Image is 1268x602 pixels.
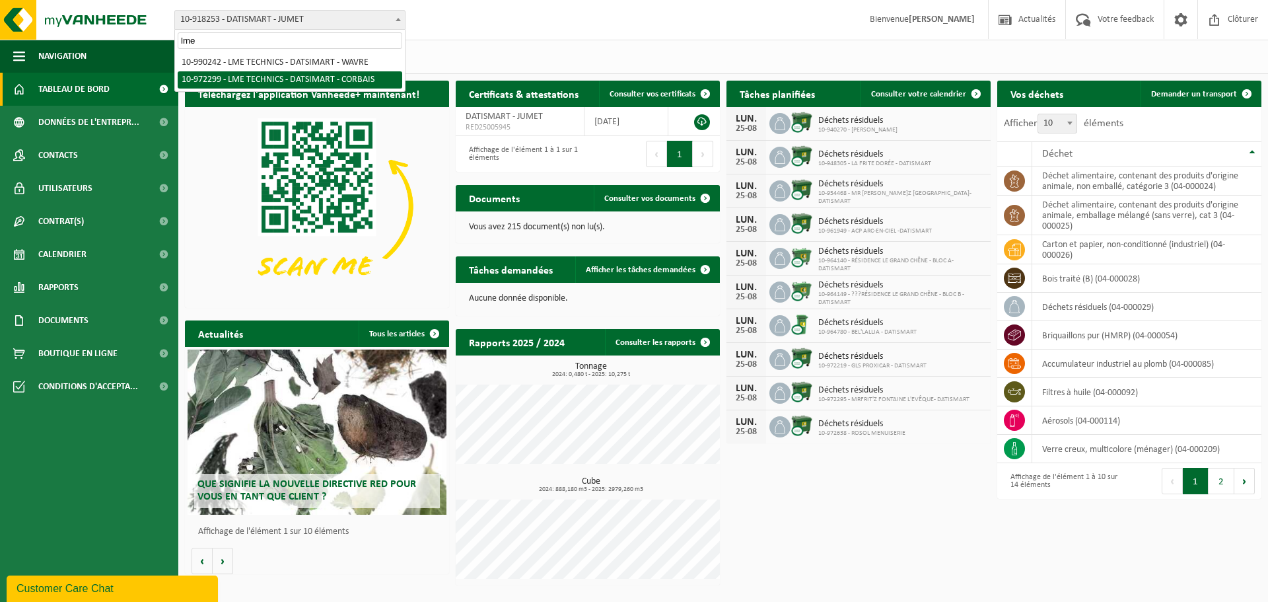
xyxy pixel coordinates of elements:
[610,90,695,98] span: Consulter vos certificats
[185,107,449,305] img: Download de VHEPlus App
[38,304,88,337] span: Documents
[733,181,759,192] div: LUN.
[175,11,405,29] span: 10-918253 - DATISMART - JUMET
[818,149,931,160] span: Déchets résiduels
[871,90,966,98] span: Consulter votre calendrier
[1151,90,1237,98] span: Demander un transport
[818,116,898,126] span: Déchets résiduels
[733,248,759,259] div: LUN.
[818,318,917,328] span: Déchets résiduels
[7,573,221,602] iframe: chat widget
[818,291,984,307] span: 10-964149 - ???RÉSIDENCE LE GRAND CHÊNE - BLOC B -DATISMART
[791,178,813,201] img: WB-1100-CU
[38,271,79,304] span: Rapports
[1042,149,1073,159] span: Déchet
[1032,293,1261,321] td: déchets résiduels (04-000029)
[185,320,256,346] h2: Actualités
[1032,196,1261,235] td: déchet alimentaire, contenant des produits d'origine animale, emballage mélangé (sans verre), cat...
[818,328,917,336] span: 10-964780 - BEL'LALLIA - DATISMART
[456,81,592,106] h2: Certificats & attestations
[818,352,927,362] span: Déchets résiduels
[1004,118,1123,129] label: Afficher éléments
[462,139,581,169] div: Affichage de l'élément 1 à 1 sur 1 éléments
[733,293,759,302] div: 25-08
[791,414,813,437] img: WB-1100-CU
[38,139,78,172] span: Contacts
[791,145,813,167] img: WB-1100-CU
[178,54,402,71] li: 10-990242 - LME TECHNICS - DATSIMART - WAVRE
[818,419,905,430] span: Déchets résiduels
[1209,468,1234,494] button: 2
[733,259,759,268] div: 25-08
[646,141,667,167] button: Previous
[594,185,719,211] a: Consulter vos documents
[818,246,984,257] span: Déchets résiduels
[1032,235,1261,264] td: carton et papier, non-conditionné (industriel) (04-000026)
[466,112,543,122] span: DATISMART - JUMET
[1004,467,1123,496] div: Affichage de l'élément 1 à 10 sur 14 éléments
[604,194,695,203] span: Consulter vos documents
[693,141,713,167] button: Next
[197,479,416,502] span: Que signifie la nouvelle directive RED pour vous en tant que client ?
[38,205,84,238] span: Contrat(s)
[462,486,720,493] span: 2024: 888,180 m3 - 2025: 2979,260 m3
[174,10,405,30] span: 10-918253 - DATISMART - JUMET
[198,527,442,537] p: Affichage de l'élément 1 sur 10 éléments
[1038,114,1076,133] span: 10
[733,124,759,133] div: 25-08
[462,371,720,378] span: 2024: 0,480 t - 2025: 10,275 t
[818,126,898,134] span: 10-940270 - [PERSON_NAME]
[733,316,759,326] div: LUN.
[733,147,759,158] div: LUN.
[38,172,92,205] span: Utilisateurs
[791,246,813,268] img: WB-0660-CU
[38,370,138,403] span: Conditions d'accepta...
[1032,350,1261,378] td: accumulateur industriel au plomb (04-000085)
[1038,114,1077,133] span: 10
[733,326,759,336] div: 25-08
[733,192,759,201] div: 25-08
[733,360,759,369] div: 25-08
[733,394,759,403] div: 25-08
[1141,81,1260,107] a: Demander un transport
[861,81,989,107] a: Consulter votre calendrier
[733,383,759,394] div: LUN.
[909,15,975,24] strong: [PERSON_NAME]
[1032,167,1261,196] td: déchet alimentaire, contenant des produits d'origine animale, non emballé, catégorie 3 (04-000024)
[584,107,668,136] td: [DATE]
[791,381,813,403] img: WB-1100-CU
[599,81,719,107] a: Consulter vos certificats
[462,362,720,378] h3: Tonnage
[469,223,707,232] p: Vous avez 215 document(s) non lu(s).
[818,179,984,190] span: Déchets résiduels
[469,294,707,303] p: Aucune donnée disponible.
[213,548,233,574] button: Volgende
[38,238,87,271] span: Calendrier
[818,362,927,370] span: 10-972219 - GLS PROXICAR - DATISMART
[1032,264,1261,293] td: bois traité (B) (04-000028)
[791,280,813,302] img: WB-0660-CU
[791,347,813,369] img: WB-1100-CU
[733,282,759,293] div: LUN.
[726,81,828,106] h2: Tâches planifiées
[38,73,110,106] span: Tableau de bord
[456,185,533,211] h2: Documents
[667,141,693,167] button: 1
[359,320,448,347] a: Tous les articles
[1032,406,1261,435] td: aérosols (04-000114)
[586,266,695,274] span: Afficher les tâches demandées
[818,217,932,227] span: Déchets résiduels
[733,215,759,225] div: LUN.
[456,329,578,355] h2: Rapports 2025 / 2024
[791,313,813,336] img: WB-0240-CU
[733,417,759,428] div: LUN.
[1234,468,1255,494] button: Next
[818,280,984,291] span: Déchets résiduels
[733,225,759,235] div: 25-08
[818,160,931,168] span: 10-948305 - LA FRITE DORÉE - DATISMART
[1162,468,1183,494] button: Previous
[38,337,118,370] span: Boutique en ligne
[997,81,1076,106] h2: Vos déchets
[1032,378,1261,406] td: filtres à huile (04-000092)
